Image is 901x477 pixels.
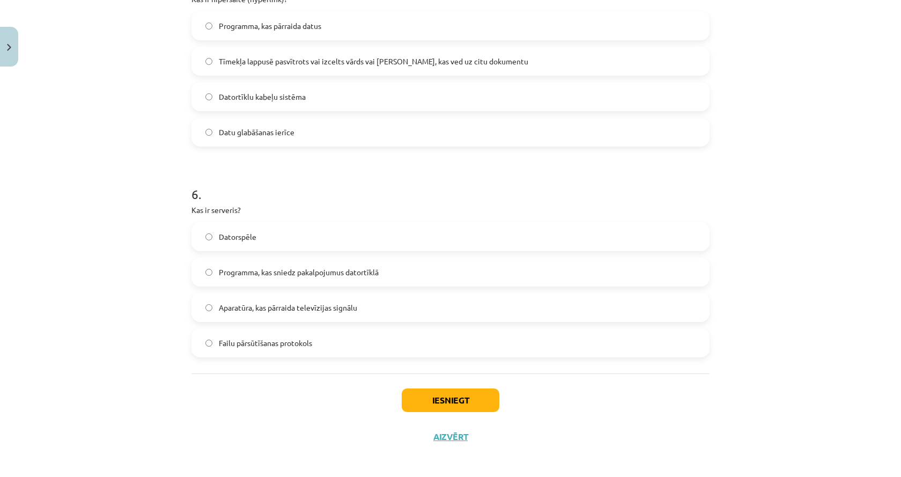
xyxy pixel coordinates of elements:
span: Failu pārsūtīšanas protokols [219,337,312,349]
img: icon-close-lesson-0947bae3869378f0d4975bcd49f059093ad1ed9edebbc8119c70593378902aed.svg [7,44,11,51]
input: Tīmekļa lappusē pasvītrots vai izcelts vārds vai [PERSON_NAME], kas ved uz citu dokumentu [205,58,212,65]
p: Kas ir serveris? [191,204,710,216]
input: Aparatūra, kas pārraida televīzijas signālu [205,304,212,311]
input: Programma, kas sniedz pakalpojumus datortīklā [205,269,212,276]
button: Aizvērt [430,431,471,442]
input: Datorspēle [205,233,212,240]
input: Datortīklu kabeļu sistēma [205,93,212,100]
input: Failu pārsūtīšanas protokols [205,340,212,347]
span: Aparatūra, kas pārraida televīzijas signālu [219,302,357,313]
h1: 6 . [191,168,710,201]
span: Programma, kas sniedz pakalpojumus datortīklā [219,267,379,278]
span: Datu glabāšanas ierīce [219,127,294,138]
span: Tīmekļa lappusē pasvītrots vai izcelts vārds vai [PERSON_NAME], kas ved uz citu dokumentu [219,56,528,67]
span: Datortīklu kabeļu sistēma [219,91,306,102]
button: Iesniegt [402,388,499,412]
span: Datorspēle [219,231,256,243]
input: Datu glabāšanas ierīce [205,129,212,136]
input: Programma, kas pārraida datus [205,23,212,30]
span: Programma, kas pārraida datus [219,20,321,32]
